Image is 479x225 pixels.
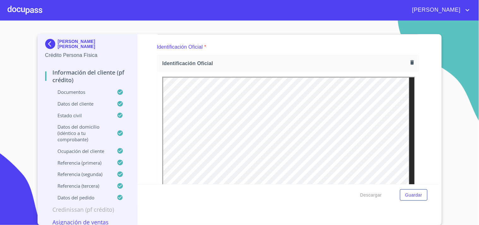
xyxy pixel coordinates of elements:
[45,100,117,107] p: Datos del cliente
[45,148,117,154] p: Ocupación del Cliente
[408,5,464,15] span: [PERSON_NAME]
[45,69,130,84] p: Información del cliente (PF crédito)
[45,52,130,59] p: Crédito Persona Física
[162,60,408,67] span: Identificación Oficial
[45,39,130,52] div: [PERSON_NAME] [PERSON_NAME]
[58,39,130,49] p: [PERSON_NAME] [PERSON_NAME]
[45,89,117,95] p: Documentos
[45,183,117,189] p: Referencia (tercera)
[45,39,58,49] img: Docupass spot blue
[408,5,471,15] button: account of current user
[358,189,384,201] button: Descargar
[360,191,382,199] span: Descargar
[45,112,117,119] p: Estado Civil
[45,171,117,177] p: Referencia (segunda)
[45,160,117,166] p: Referencia (primera)
[45,206,130,213] p: Credinissan (PF crédito)
[157,43,203,51] p: Identificación Oficial
[45,194,117,201] p: Datos del pedido
[400,189,427,201] button: Guardar
[45,124,117,143] p: Datos del domicilio (idéntico a tu comprobante)
[405,191,422,199] span: Guardar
